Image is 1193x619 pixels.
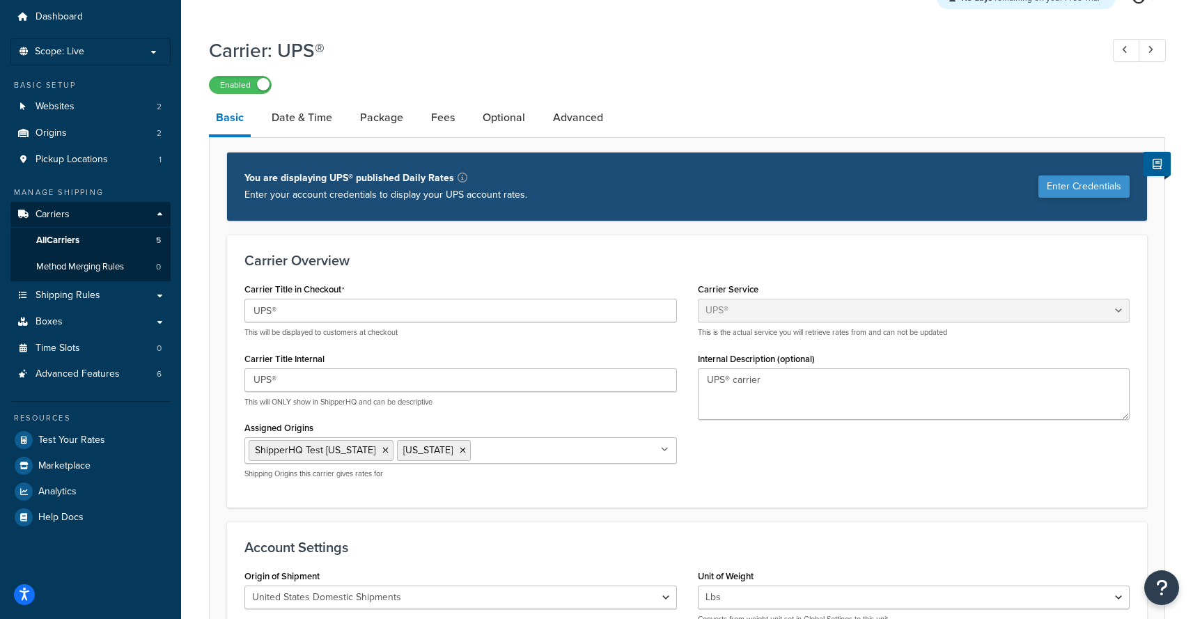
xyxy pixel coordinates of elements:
span: Shipping Rules [36,290,100,301]
span: Carriers [36,209,70,221]
a: Method Merging Rules0 [10,254,171,280]
li: Pickup Locations [10,147,171,173]
label: Assigned Origins [244,423,313,433]
span: Advanced Features [36,368,120,380]
span: Help Docs [38,512,84,524]
li: Method Merging Rules [10,254,171,280]
li: Carriers [10,202,171,281]
li: Advanced Features [10,361,171,387]
span: Origins [36,127,67,139]
p: Shipping Origins this carrier gives rates for [244,469,677,479]
div: Manage Shipping [10,187,171,198]
p: You are displaying UPS® published Daily Rates [244,170,527,187]
a: Dashboard [10,4,171,30]
span: ShipperHQ Test [US_STATE] [255,443,375,457]
a: Websites2 [10,94,171,120]
label: Carrier Title Internal [244,354,325,364]
label: Carrier Title in Checkout [244,284,345,295]
a: Basic [209,101,251,137]
span: Method Merging Rules [36,261,124,273]
p: This is the actual service you will retrieve rates from and can not be updated [698,327,1130,338]
label: Carrier Service [698,284,758,295]
a: Origins2 [10,120,171,146]
a: Previous Record [1113,39,1140,62]
button: Open Resource Center [1144,570,1179,605]
span: 2 [157,127,162,139]
a: Shipping Rules [10,283,171,308]
button: Show Help Docs [1143,152,1171,176]
h3: Account Settings [244,540,1130,555]
a: Next Record [1139,39,1166,62]
label: Origin of Shipment [244,571,320,581]
span: Dashboard [36,11,83,23]
span: 6 [157,368,162,380]
a: Package [353,101,410,134]
a: Date & Time [265,101,339,134]
span: Analytics [38,486,77,498]
a: Time Slots0 [10,336,171,361]
label: Unit of Weight [698,571,754,581]
span: Marketplace [38,460,91,472]
a: Help Docs [10,505,171,530]
span: 1 [159,154,162,166]
li: Time Slots [10,336,171,361]
p: This will be displayed to customers at checkout [244,327,677,338]
a: AllCarriers5 [10,228,171,253]
span: Websites [36,101,75,113]
a: Marketplace [10,453,171,478]
p: This will ONLY show in ShipperHQ and can be descriptive [244,397,677,407]
a: Advanced Features6 [10,361,171,387]
a: Advanced [546,101,610,134]
span: 5 [156,235,161,246]
span: [US_STATE] [403,443,453,457]
a: Fees [424,101,462,134]
span: Scope: Live [35,46,84,58]
label: Enabled [210,77,271,93]
a: Pickup Locations1 [10,147,171,173]
span: Pickup Locations [36,154,108,166]
span: 0 [157,343,162,354]
span: Time Slots [36,343,80,354]
li: Origins [10,120,171,146]
span: All Carriers [36,235,79,246]
a: Test Your Rates [10,428,171,453]
textarea: UPS® carrier [698,368,1130,420]
a: Carriers [10,202,171,228]
h3: Carrier Overview [244,253,1130,268]
span: Boxes [36,316,63,328]
label: Internal Description (optional) [698,354,815,364]
span: 0 [156,261,161,273]
div: Resources [10,412,171,424]
div: Basic Setup [10,79,171,91]
a: Optional [476,101,532,134]
span: 2 [157,101,162,113]
h1: Carrier: UPS® [209,37,1087,64]
button: Enter Credentials [1038,175,1130,198]
span: Test Your Rates [38,434,105,446]
p: Enter your account credentials to display your UPS account rates. [244,187,527,203]
a: Boxes [10,309,171,335]
a: Analytics [10,479,171,504]
li: Websites [10,94,171,120]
